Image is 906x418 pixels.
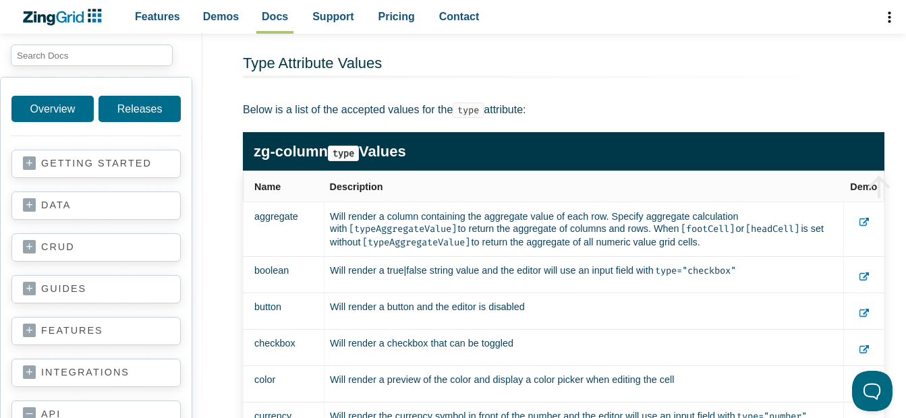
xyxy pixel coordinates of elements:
td: Will render a preview of the color and display a color picker when editing the cell [324,365,844,402]
td: aggregate [244,202,324,256]
a: getting started [23,157,169,171]
a: crud [23,241,169,254]
th: Description [324,171,844,202]
span: Features [135,7,180,26]
td: color [244,365,324,402]
a: features [23,324,169,338]
a: Releases [98,96,181,122]
th: Demo [844,171,884,202]
td: Will render a button and the editor is disabled [324,293,844,329]
td: checkbox [244,329,324,365]
td: Will render a column containing the aggregate value of each row. Specify aggregate calculation wi... [324,202,844,256]
iframe: Toggle Customer Support [852,371,893,411]
a: Type Attribute Values [243,55,382,71]
span: Demos [203,7,239,26]
code: type [328,146,359,161]
span: Contact [439,7,480,26]
span: Docs [262,7,288,26]
code: [typeAggregateValue] [361,235,472,249]
td: button [244,293,324,329]
a: guides [23,282,169,296]
td: Will render a true|false string value and the editor will use an input field with [324,256,844,293]
code: type="checkbox" [654,264,737,278]
caption: zg-column Values [243,132,884,171]
code: type [453,102,484,118]
th: Name [244,171,324,202]
p: Below is a list of the accepted values for the attribute: [243,100,884,119]
a: data [23,199,169,212]
input: search input [11,44,173,66]
td: boolean [244,256,324,293]
code: [typeAggregateValue] [347,222,458,236]
span: Support [312,7,353,26]
a: ZingChart Logo. Click to return to the homepage [22,9,109,26]
td: Will render a checkbox that can be toggled [324,329,844,365]
code: [footCell] [679,222,736,236]
a: Overview [11,96,94,122]
code: [headCell] [744,222,801,236]
a: integrations [23,366,169,380]
span: Pricing [378,7,415,26]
